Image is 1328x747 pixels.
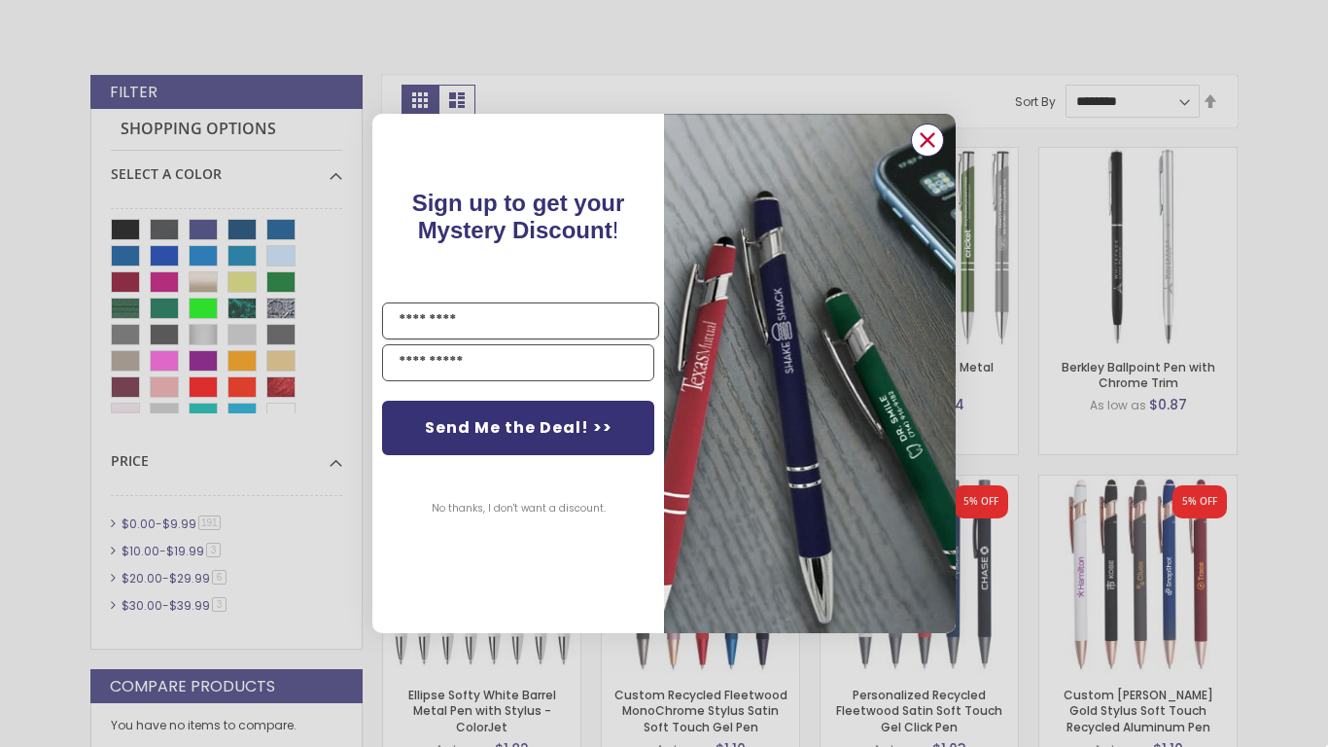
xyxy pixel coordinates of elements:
[412,190,625,243] span: !
[412,190,625,243] span: Sign up to get your Mystery Discount
[911,124,944,157] button: Close dialog
[664,114,956,632] img: pop-up-image
[382,401,654,455] button: Send Me the Deal! >>
[422,484,615,533] button: No thanks, I don't want a discount.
